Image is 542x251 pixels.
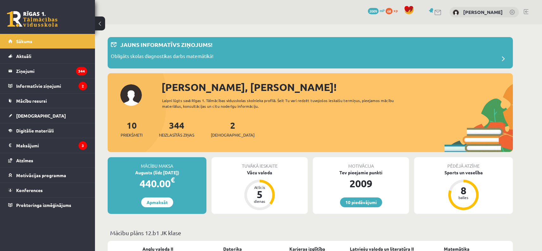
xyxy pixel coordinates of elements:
[453,10,459,16] img: Rainers Jonass
[8,93,87,108] a: Mācību resursi
[463,9,503,15] a: [PERSON_NAME]
[250,185,269,189] div: Atlicis
[171,175,175,184] span: €
[8,34,87,48] a: Sākums
[16,128,54,133] span: Digitālie materiāli
[8,198,87,212] a: Proktoringa izmēģinājums
[121,119,142,138] a: 10Priekšmeti
[7,11,58,27] a: Rīgas 1. Tālmācības vidusskola
[16,53,31,59] span: Aktuāli
[8,108,87,123] a: [DEMOGRAPHIC_DATA]
[16,64,87,78] legend: Ziņojumi
[121,132,142,138] span: Priekšmeti
[16,138,87,153] legend: Maksājumi
[454,196,473,199] div: balles
[313,169,409,176] div: Tev pieejamie punkti
[8,64,87,78] a: Ziņojumi344
[16,202,71,208] span: Proktoringa izmēģinājums
[211,169,308,211] a: Vācu valoda Atlicis 5 dienas
[16,187,43,193] span: Konferences
[386,8,393,14] span: 68
[454,185,473,196] div: 8
[120,40,212,49] p: Jauns informatīvs ziņojums!
[394,8,398,13] span: xp
[8,153,87,168] a: Atzīmes
[211,157,308,169] div: Tuvākā ieskaite
[8,79,87,93] a: Informatīvie ziņojumi2
[76,67,87,75] i: 344
[108,157,206,169] div: Mācību maksa
[211,132,255,138] span: [DEMOGRAPHIC_DATA]
[79,141,87,150] i: 3
[250,189,269,199] div: 5
[108,176,206,191] div: 440.00
[313,176,409,191] div: 2009
[108,169,206,176] div: Augusts (līdz [DATE])
[8,183,87,197] a: Konferences
[8,168,87,183] a: Motivācijas programma
[159,119,194,138] a: 344Neizlasītās ziņas
[313,157,409,169] div: Motivācija
[16,98,47,104] span: Mācību resursi
[368,8,379,14] span: 2009
[340,197,382,207] a: 10 piedāvājumi
[79,82,87,90] i: 2
[368,8,385,13] a: 2009 mP
[211,119,255,138] a: 2[DEMOGRAPHIC_DATA]
[16,113,66,119] span: [DEMOGRAPHIC_DATA]
[141,197,173,207] a: Apmaksāt
[414,169,513,176] div: Sports un veselība
[16,38,32,44] span: Sākums
[111,40,510,65] a: Jauns informatīvs ziņojums! Obligāts skolas diagnostikas darbs matemātikā!
[386,8,401,13] a: 68 xp
[16,158,33,163] span: Atzīmes
[159,132,194,138] span: Neizlasītās ziņas
[16,172,66,178] span: Motivācijas programma
[162,98,405,109] div: Laipni lūgts savā Rīgas 1. Tālmācības vidusskolas skolnieka profilā. Šeit Tu vari redzēt tuvojošo...
[8,49,87,63] a: Aktuāli
[250,199,269,203] div: dienas
[111,53,213,61] p: Obligāts skolas diagnostikas darbs matemātikā!
[161,80,513,95] div: [PERSON_NAME], [PERSON_NAME]!
[16,79,87,93] legend: Informatīvie ziņojumi
[110,228,510,237] p: Mācību plāns 12.b1 JK klase
[414,169,513,211] a: Sports un veselība 8 balles
[380,8,385,13] span: mP
[8,123,87,138] a: Digitālie materiāli
[8,138,87,153] a: Maksājumi3
[414,157,513,169] div: Pēdējā atzīme
[211,169,308,176] div: Vācu valoda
